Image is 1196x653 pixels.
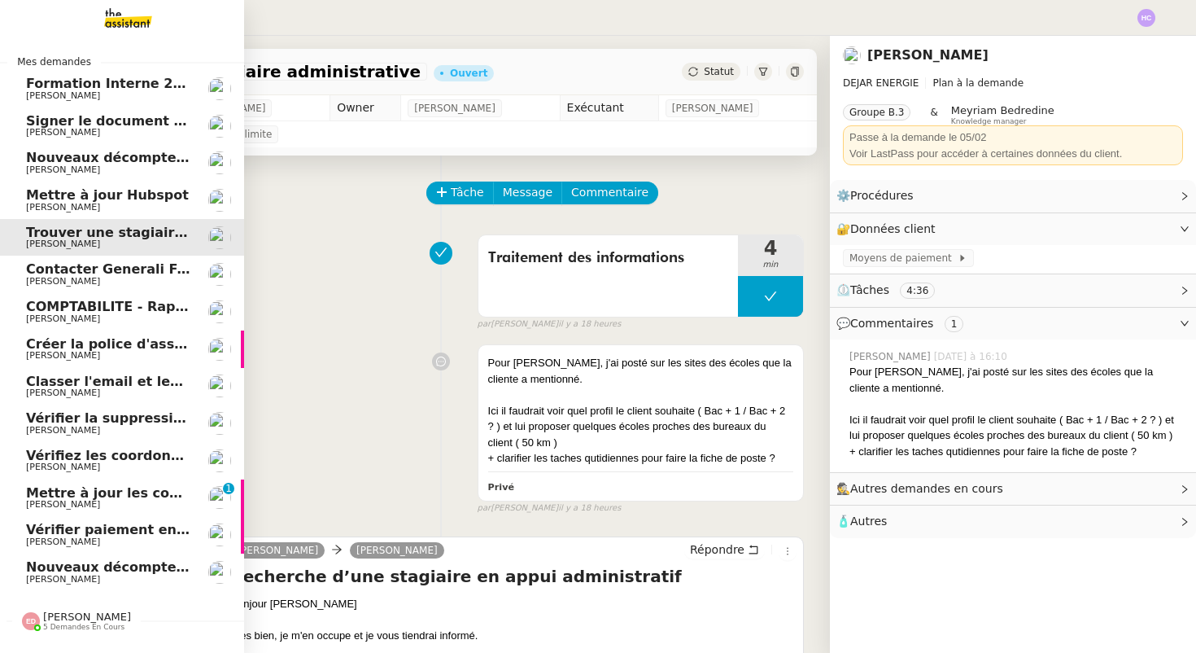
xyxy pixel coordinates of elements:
[478,502,491,515] span: par
[208,189,231,212] img: users%2Fa6PbEmLwvGXylUqKytRPpDpAx153%2Favatar%2Ffanny.png
[850,222,936,235] span: Données client
[934,349,1010,364] span: [DATE] à 16:10
[26,574,100,585] span: [PERSON_NAME]
[26,462,100,472] span: [PERSON_NAME]
[488,482,514,493] b: Privé
[225,483,232,497] p: 1
[900,283,935,299] nz-tag: 4:36
[704,66,734,77] span: Statut
[26,164,100,175] span: [PERSON_NAME]
[26,239,100,249] span: [PERSON_NAME]
[26,313,100,324] span: [PERSON_NAME]
[738,239,803,258] span: 4
[208,561,231,584] img: users%2Fa6PbEmLwvGXylUqKytRPpDpAx153%2Favatar%2Ffanny.png
[843,77,919,89] span: DEJAR ENERGIE
[26,90,100,101] span: [PERSON_NAME]
[478,318,622,331] small: [PERSON_NAME]
[223,483,234,494] nz-badge-sup: 1
[237,545,318,556] span: [PERSON_NAME]
[849,349,934,364] span: [PERSON_NAME]
[26,187,189,203] span: Mettre à jour Hubspot
[208,226,231,249] img: users%2FERVxZKLGxhVfG9TsREY0WEa9ok42%2Favatar%2Fportrait-563450-crop.jpg
[478,502,622,515] small: [PERSON_NAME]
[208,300,231,323] img: users%2Fa6PbEmLwvGXylUqKytRPpDpAx153%2Favatar%2Ffanny.png
[850,317,933,330] span: Commentaires
[26,448,408,463] span: Vérifiez les coordonnées bancaires pour le virement
[849,129,1176,146] div: Passe à la demande le 05/02
[26,113,324,129] span: Signer le document par [PERSON_NAME]
[330,95,401,121] td: Owner
[26,499,100,510] span: [PERSON_NAME]
[450,68,487,78] div: Ouvert
[836,515,887,528] span: 🧴
[26,299,396,314] span: COMPTABILITE - Rapprochement bancaire - [DATE]
[7,54,101,70] span: Mes demandes
[230,565,797,588] h4: Recherche d’une stagiaire en appui administratif
[451,183,484,202] span: Tâche
[26,150,305,165] span: Nouveaux décomptes de commissions
[426,182,494,204] button: Tâche
[672,100,753,116] span: [PERSON_NAME]
[26,261,408,277] span: Contacter Generali France pour demande AU094424
[488,355,793,387] div: Pour [PERSON_NAME], j'ai posté sur les sites des écoles que la cliente a mentionné.
[836,186,921,205] span: ⚙️
[493,182,562,204] button: Message
[849,146,1176,162] div: Voir LastPass pour accéder à certaines données du client.
[849,412,1183,444] div: Ici il faudrait voir quel profil le client souhaite ( Bac + 1 / Bac + 2 ? ) et lui proposer quelq...
[488,450,793,467] div: + clarifier les taches qutidiennes pour faire la fiche de poste ?
[932,77,1024,89] span: Plan à la demande
[26,202,100,213] span: [PERSON_NAME]
[208,412,231,435] img: users%2F0zQGGmvZECeMseaPawnreYAQQyS2%2Favatar%2Feddadf8a-b06f-4db9-91c4-adeed775bb0f
[208,486,231,509] img: users%2FJFLd9nv9Xedc5sw3Tv0uXAOtmPa2%2Favatar%2F614c234d-a034-4f22-a3a9-e3102a8b8590
[26,276,100,287] span: [PERSON_NAME]
[849,364,1183,396] div: Pour [PERSON_NAME], j'ai posté sur les sites des écoles que la cliente a mentionné.
[690,541,744,558] span: Répondre
[850,189,914,202] span: Procédures
[26,388,100,398] span: [PERSON_NAME]
[26,127,100,138] span: [PERSON_NAME]
[350,543,444,558] a: [PERSON_NAME]
[951,104,1054,125] app-user-label: Knowledge manager
[208,77,231,100] img: users%2Fa6PbEmLwvGXylUqKytRPpDpAx153%2Favatar%2Ffanny.png
[43,623,124,632] span: 5 demandes en cours
[414,100,495,116] span: [PERSON_NAME]
[208,115,231,138] img: users%2FTDxDvmCjFdN3QFePFNGdQUcJcQk1%2Favatar%2F0cfb3a67-8790-4592-a9ec-92226c678442
[558,318,621,331] span: il y a 18 heures
[738,258,803,272] span: min
[558,502,621,515] span: il y a 18 heures
[478,318,491,331] span: par
[26,425,100,436] span: [PERSON_NAME]
[488,246,728,270] span: Traitement des informations
[208,375,231,397] img: users%2FNmPW3RcGagVdwlUj0SIRjiM8zA23%2Favatar%2Fb3e8f68e-88d8-429d-a2bd-00fb6f2d12db
[850,515,887,528] span: Autres
[208,449,231,472] img: users%2FNmPW3RcGagVdwlUj0SIRjiM8zA23%2Favatar%2Fb3e8f68e-88d8-429d-a2bd-00fb6f2d12db
[26,225,295,240] span: Trouver une stagiaire administrative
[830,473,1196,505] div: 🕵️Autres demandes en cours
[571,183,648,202] span: Commentaire
[560,95,658,121] td: Exécutant
[26,374,237,389] span: Classer l'email et les fichiers
[26,485,283,501] span: Mettre à jour les contacts HubSpot
[26,336,390,352] span: Créer la police d'assurance pour EMAD Energy SA
[26,537,100,547] span: [PERSON_NAME]
[836,283,949,296] span: ⏲️
[684,541,765,559] button: Répondre
[43,611,131,623] span: [PERSON_NAME]
[26,522,335,537] span: Vérifier paiement en Euros pour Team2act
[951,104,1054,116] span: Meyriam Bedredine
[208,524,231,546] img: users%2FALbeyncImohZ70oG2ud0kR03zez1%2Favatar%2F645c5494-5e49-4313-a752-3cbe407590be
[1137,9,1155,27] img: svg
[843,46,861,64] img: users%2FERVxZKLGxhVfG9TsREY0WEa9ok42%2Favatar%2Fportrait-563450-crop.jpg
[850,283,889,296] span: Tâches
[850,482,1003,495] span: Autres demandes en cours
[843,104,910,121] nz-tag: Groupe B.3
[208,338,231,361] img: users%2FJFLd9nv9Xedc5sw3Tv0uXAOtmPa2%2Favatar%2F614c234d-a034-4f22-a3a9-e3102a8b8590
[561,182,658,204] button: Commentaire
[26,410,339,426] span: Vérifier la suppression de la facture 24178
[503,183,552,202] span: Message
[26,350,100,361] span: [PERSON_NAME]
[836,317,970,330] span: 💬
[830,213,1196,245] div: 🔐Données client
[867,47,989,63] a: [PERSON_NAME]
[830,506,1196,537] div: 🧴Autres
